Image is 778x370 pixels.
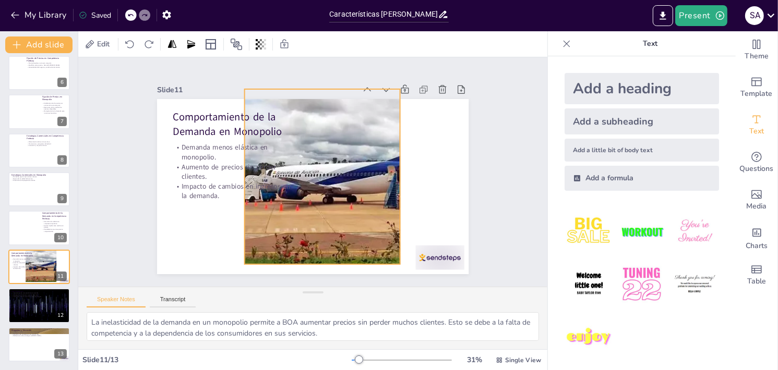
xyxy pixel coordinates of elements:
[8,133,70,168] div: 8
[170,167,296,199] p: Impacto de cambios en ingresos en la demanda.
[565,260,613,309] img: 4.jpeg
[11,252,36,257] p: Comportamiento de la Demanda en Monopolio
[5,36,73,53] button: Add slide
[54,272,67,281] div: 11
[57,155,67,165] div: 8
[54,349,67,359] div: 13
[11,296,67,298] p: Lecciones valiosas para decisiones estratégicas.
[11,292,67,294] p: Importancia de comprender los mercados.
[27,145,67,147] p: Innovación y mejora continua.
[746,240,768,252] span: Charts
[565,166,719,191] div: Add a formula
[653,5,673,26] button: Export to PowerPoint
[79,10,111,20] div: Saved
[166,69,365,100] div: Slide 11
[617,207,666,256] img: 2.jpeg
[174,128,301,161] p: Demanda menos elástica en monopolio.
[27,63,67,65] p: Precios basados en el costo marginal.
[671,207,719,256] img: 3.jpeg
[42,220,67,224] p: Demanda más elástica en competencia perfecta.
[11,174,67,177] p: Estrategias Comerciales en Monopolio
[42,95,67,101] p: Fijación de Precios en Monopolio
[11,180,67,182] p: Ofrecimiento de paquetes exclusivos.
[11,331,67,333] p: [PERSON_NAME] para preguntas y discusión.
[42,228,67,232] p: Flexibilidad como clave para la competitividad.
[42,225,67,228] p: Ajustes rápidos ante cambios en precios.
[8,172,70,206] div: 9
[8,56,70,90] div: 6
[740,163,774,175] span: Questions
[57,78,67,87] div: 6
[54,233,67,242] div: 10
[505,356,541,364] span: Single View
[177,95,304,137] p: Comportamiento de la Demanda en Monopolio
[11,335,67,337] p: Reflexiones sobre estrategias [PERSON_NAME].
[11,176,67,178] p: Marketing agresivo para atraer clientes.
[736,69,777,106] div: Add ready made slides
[671,260,719,309] img: 6.jpeg
[11,258,36,262] p: Demanda menos elástica en monopolio.
[617,260,666,309] img: 5.jpeg
[11,290,67,293] p: Conclusiones
[82,355,352,365] div: Slide 11 / 13
[150,296,196,307] button: Transcript
[741,88,773,100] span: Template
[565,207,613,256] img: 1.jpeg
[11,178,67,180] p: Mejora de la calidad del servicio.
[736,181,777,219] div: Add images, graphics, shapes or video
[11,266,36,269] p: Impacto de cambios en ingresos en la demanda.
[329,7,438,22] input: Insert title
[87,312,539,341] textarea: La inelasticidad de la demanda en un monopolio permite a BOA aumentar precios sin perder muchos c...
[11,294,67,296] p: Adaptación de tácticas según el mercado.
[230,38,243,51] span: Position
[95,39,112,49] span: Edit
[565,108,719,134] div: Add a subheading
[575,31,725,56] p: Text
[42,103,67,106] p: Establecimiento de precios por encima del costo marginal.
[8,327,70,362] div: 13
[736,144,777,181] div: Get real-time input from your audience
[747,201,767,212] span: Media
[42,106,67,110] p: Restricción de la cantidad de asientos disponibles.
[565,139,719,162] div: Add a little bit of body text
[745,51,769,62] span: Theme
[8,94,70,129] div: 7
[54,311,67,320] div: 12
[462,355,487,365] div: 31 %
[675,5,727,26] button: Present
[27,64,67,66] p: Equilibrio entre precio y demanda [PERSON_NAME].
[736,31,777,69] div: Change the overall theme
[202,36,219,53] div: Layout
[8,7,71,23] button: My Library
[745,6,764,25] div: S A
[11,262,36,266] p: Aumento de precios sin perder clientes.
[42,110,67,114] p: Manipulación de la demanda para maximizar beneficios.
[27,57,67,63] p: Fijación de Precios en Competencia Perfecta
[745,5,764,26] button: S A
[42,212,67,220] p: Comportamiento de la Demanda en Competencia Perfecta
[11,333,67,335] p: Aplicación de conceptos en el mundo real.
[27,66,67,68] p: Sostenibilidad del negocio y satisfacción del cliente.
[172,147,298,180] p: Aumento de precios sin perder clientes.
[736,106,777,144] div: Add text boxes
[57,194,67,203] div: 9
[87,296,146,307] button: Speaker Notes
[749,126,764,137] span: Text
[747,276,766,287] span: Table
[736,219,777,256] div: Add charts and graphs
[8,250,70,284] div: 11
[27,141,67,143] p: Diferenciación del servicio es clave.
[565,313,613,362] img: 7.jpeg
[11,328,67,331] p: Preguntas y Discusión
[8,288,70,323] div: 12
[736,256,777,294] div: Add a table
[565,73,719,104] div: Add a heading
[27,143,67,145] p: Promociones y programas de lealtad.
[27,134,67,140] p: Estrategias Comerciales en Competencia Perfecta
[57,117,67,126] div: 7
[8,211,70,245] div: 10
